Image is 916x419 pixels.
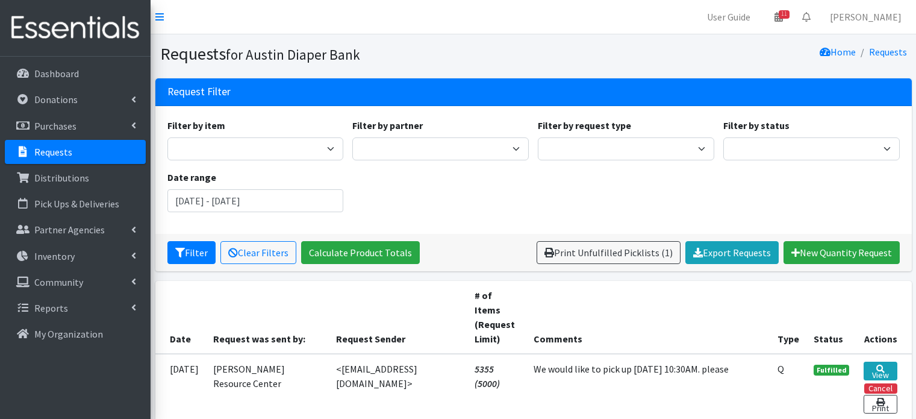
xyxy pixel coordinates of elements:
p: Partner Agencies [34,224,105,236]
th: # of Items (Request Limit) [467,281,527,354]
button: Cancel [864,383,897,394]
button: Filter [167,241,216,264]
p: Pick Ups & Deliveries [34,198,119,210]
label: Filter by partner [352,118,423,133]
a: Donations [5,87,146,112]
a: Inventory [5,244,146,268]
a: Distributions [5,166,146,190]
a: Purchases [5,114,146,138]
h3: Request Filter [167,86,231,98]
label: Filter by item [167,118,225,133]
a: Clear Filters [220,241,296,264]
a: Partner Agencies [5,218,146,242]
input: January 1, 2011 - December 31, 2011 [167,189,344,212]
p: Distributions [34,172,89,184]
a: Community [5,270,146,294]
img: HumanEssentials [5,8,146,48]
a: [PERSON_NAME] [820,5,911,29]
a: User Guide [697,5,760,29]
a: Export Requests [685,241,779,264]
th: Status [806,281,857,354]
p: Inventory [34,250,75,262]
span: 11 [779,10,790,19]
abbr: Quantity [777,363,784,375]
th: Type [770,281,806,354]
th: Request Sender [329,281,467,354]
p: Dashboard [34,68,79,80]
a: Requests [5,140,146,164]
th: Request was sent by: [206,281,329,354]
span: Fulfilled [814,365,850,376]
label: Filter by status [723,118,790,133]
p: Purchases [34,120,76,132]
a: New Quantity Request [784,241,900,264]
label: Filter by request type [538,118,631,133]
p: Donations [34,93,78,106]
a: 11 [765,5,793,29]
th: Comments [526,281,770,354]
p: Requests [34,146,72,158]
a: Print Unfulfilled Picklists (1) [537,241,681,264]
h1: Requests [160,43,529,65]
a: Reports [5,296,146,320]
a: Dashboard [5,61,146,86]
a: Requests [869,46,907,58]
p: Reports [34,302,68,314]
label: Date range [167,170,216,184]
a: Calculate Product Totals [301,241,420,264]
p: My Organization [34,328,103,340]
a: Print [864,395,897,414]
a: Pick Ups & Deliveries [5,192,146,216]
th: Actions [856,281,911,354]
a: Home [820,46,856,58]
a: View [864,362,897,380]
p: Community [34,276,83,288]
small: for Austin Diaper Bank [226,46,360,63]
th: Date [155,281,206,354]
a: My Organization [5,322,146,346]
